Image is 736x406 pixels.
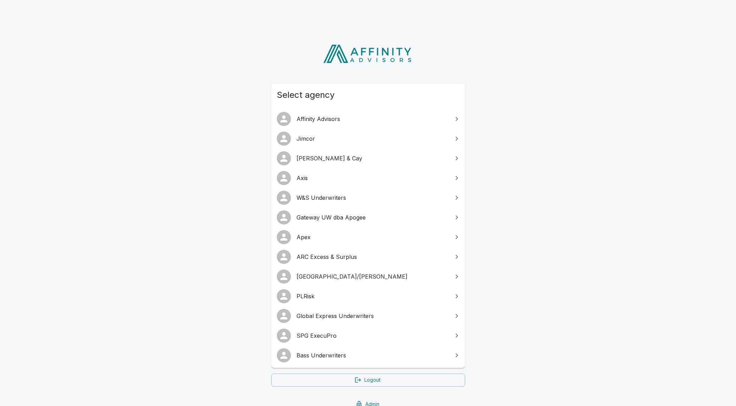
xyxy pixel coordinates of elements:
a: SPG ExecuPro [271,326,465,345]
span: PLRisk [297,292,448,300]
span: [GEOGRAPHIC_DATA]/[PERSON_NAME] [297,272,448,281]
span: Jimcor [297,134,448,143]
span: [PERSON_NAME] & Cay [297,154,448,163]
span: Select agency [277,89,460,101]
a: PLRisk [271,286,465,306]
a: Jimcor [271,129,465,148]
a: Bass Underwriters [271,345,465,365]
span: Bass Underwriters [297,351,448,360]
a: Affinity Advisors [271,109,465,129]
a: Apex [271,227,465,247]
a: [GEOGRAPHIC_DATA]/[PERSON_NAME] [271,267,465,286]
span: Apex [297,233,448,241]
a: ARC Excess & Surplus [271,247,465,267]
span: SPG ExecuPro [297,331,448,340]
span: Global Express Underwriters [297,312,448,320]
span: Affinity Advisors [297,115,448,123]
a: Gateway UW dba Apogee [271,208,465,227]
span: Axis [297,174,448,182]
a: Global Express Underwriters [271,306,465,326]
span: W&S Underwriters [297,194,448,202]
span: ARC Excess & Surplus [297,253,448,261]
span: Gateway UW dba Apogee [297,213,448,222]
img: Affinity Advisors Logo [318,42,418,65]
a: W&S Underwriters [271,188,465,208]
a: [PERSON_NAME] & Cay [271,148,465,168]
a: Axis [271,168,465,188]
a: Logout [271,374,465,387]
